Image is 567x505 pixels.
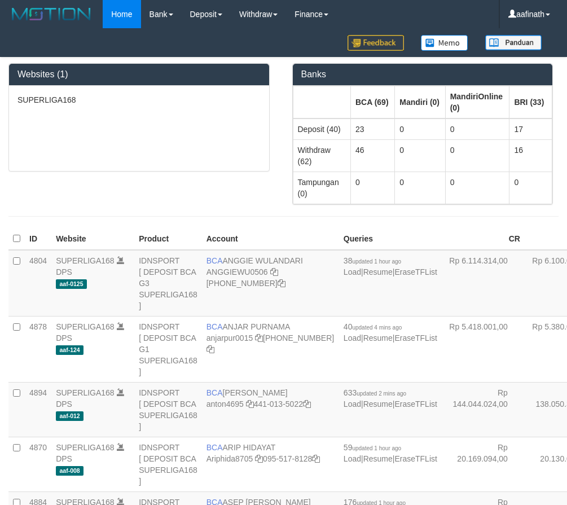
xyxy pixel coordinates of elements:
[56,345,83,355] span: aaf-124
[344,443,401,452] span: 59
[395,172,445,204] td: 0
[344,256,437,276] span: | |
[51,382,134,437] td: DPS
[352,324,402,331] span: updated 4 mins ago
[344,443,437,463] span: | |
[509,139,552,172] td: 16
[344,388,406,397] span: 633
[350,139,394,172] td: 46
[394,333,437,342] a: EraseTFList
[363,333,393,342] a: Resume
[51,316,134,382] td: DPS
[51,228,134,250] th: Website
[202,250,339,317] td: ANGGIE WULANDARI [PHONE_NUMBER]
[206,454,253,463] a: Ariphida8705
[56,466,83,476] span: aaf-008
[509,172,552,204] td: 0
[344,256,401,265] span: 38
[445,172,509,204] td: 0
[56,388,115,397] a: SUPERLIGA168
[293,86,350,118] th: Group: activate to sort column ascending
[56,279,87,289] span: aaf-0125
[442,316,525,382] td: Rp 5.418.001,00
[344,399,361,409] a: Load
[56,443,115,452] a: SUPERLIGA168
[293,118,350,140] td: Deposit (40)
[394,454,437,463] a: EraseTFList
[352,445,401,451] span: updated 1 hour ago
[339,228,442,250] th: Queries
[51,437,134,491] td: DPS
[363,399,393,409] a: Resume
[485,35,542,50] img: panduan.png
[442,437,525,491] td: Rp 20.169.094,00
[350,86,394,118] th: Group: activate to sort column ascending
[394,267,437,276] a: EraseTFList
[206,322,223,331] span: BCA
[395,139,445,172] td: 0
[25,437,51,491] td: 4870
[25,250,51,317] td: 4804
[17,94,261,106] p: SUPERLIGA168
[25,228,51,250] th: ID
[363,267,393,276] a: Resume
[206,399,244,409] a: anton4695
[363,454,393,463] a: Resume
[350,172,394,204] td: 0
[344,388,437,409] span: | |
[442,228,525,250] th: CR
[206,333,253,342] a: anjarpur0015
[202,382,339,437] td: [PERSON_NAME] 441-013-5022
[344,322,402,331] span: 40
[134,316,202,382] td: IDNSPORT [ DEPOSIT BCA G1 SUPERLIGA168 ]
[8,6,94,23] img: MOTION_logo.png
[56,322,115,331] a: SUPERLIGA168
[25,316,51,382] td: 4878
[445,139,509,172] td: 0
[206,443,223,452] span: BCA
[17,69,261,80] h3: Websites (1)
[352,258,401,265] span: updated 1 hour ago
[394,399,437,409] a: EraseTFList
[56,411,83,421] span: aaf-012
[344,267,361,276] a: Load
[509,118,552,140] td: 17
[134,437,202,491] td: IDNSPORT [ DEPOSIT BCA SUPERLIGA168 ]
[442,382,525,437] td: Rp 144.044.024,00
[293,139,350,172] td: Withdraw (62)
[344,454,361,463] a: Load
[206,256,223,265] span: BCA
[357,390,406,397] span: updated 2 mins ago
[206,388,223,397] span: BCA
[348,35,404,51] img: Feedback.jpg
[202,228,339,250] th: Account
[445,86,509,118] th: Group: activate to sort column ascending
[395,118,445,140] td: 0
[202,316,339,382] td: ANJAR PURNAMA [PHONE_NUMBER]
[509,86,552,118] th: Group: activate to sort column ascending
[25,382,51,437] td: 4894
[445,118,509,140] td: 0
[134,250,202,317] td: IDNSPORT [ DEPOSIT BCA G3 SUPERLIGA168 ]
[134,382,202,437] td: IDNSPORT [ DEPOSIT BCA SUPERLIGA168 ]
[293,172,350,204] td: Tampungan (0)
[350,118,394,140] td: 23
[344,322,437,342] span: | |
[301,69,544,80] h3: Banks
[134,228,202,250] th: Product
[51,250,134,317] td: DPS
[206,267,268,276] a: ANGGIEWU0506
[56,256,115,265] a: SUPERLIGA168
[395,86,445,118] th: Group: activate to sort column ascending
[202,437,339,491] td: ARIP HIDAYAT 095-517-8128
[442,250,525,317] td: Rp 6.114.314,00
[421,35,468,51] img: Button%20Memo.svg
[344,333,361,342] a: Load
